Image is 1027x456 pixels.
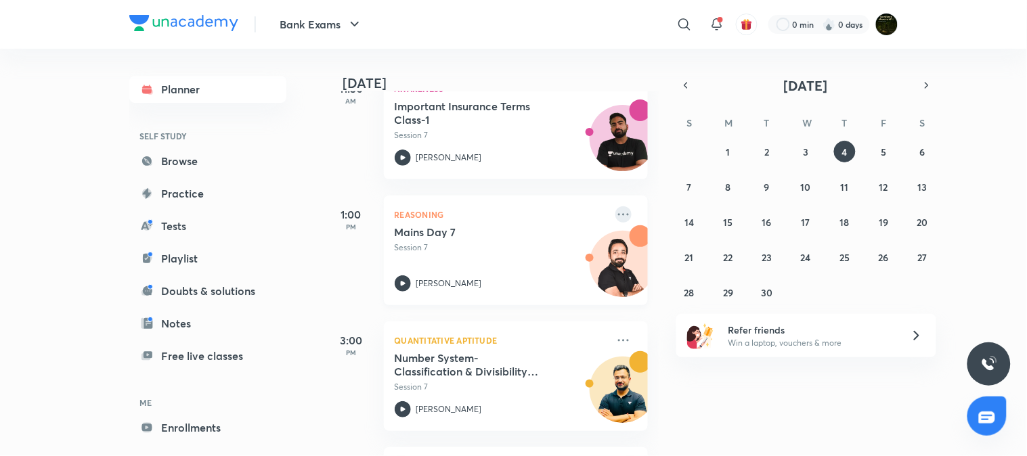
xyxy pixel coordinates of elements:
[678,246,700,268] button: September 21, 2025
[324,332,378,348] h5: 3:00
[873,176,894,198] button: September 12, 2025
[756,246,778,268] button: September 23, 2025
[834,246,856,268] button: September 25, 2025
[129,277,286,304] a: Doubts & solutions
[765,145,770,158] abbr: September 2, 2025
[879,251,889,264] abbr: September 26, 2025
[920,116,925,129] abbr: Saturday
[395,206,607,223] p: Reasoning
[881,116,886,129] abbr: Friday
[678,176,700,198] button: September 7, 2025
[834,176,856,198] button: September 11, 2025
[395,129,607,141] p: Session 7
[756,211,778,233] button: September 16, 2025
[842,145,848,158] abbr: September 4, 2025
[912,211,934,233] button: September 20, 2025
[590,364,655,429] img: Avatar
[726,145,730,158] abbr: September 1, 2025
[756,141,778,162] button: September 2, 2025
[129,414,286,441] a: Enrollments
[879,181,888,193] abbr: September 12, 2025
[678,281,700,303] button: September 28, 2025
[795,141,816,162] button: September 3, 2025
[129,180,286,207] a: Practice
[834,211,856,233] button: September 18, 2025
[324,348,378,357] p: PM
[912,141,934,162] button: September 6, 2025
[795,211,816,233] button: September 17, 2025
[762,251,772,264] abbr: September 23, 2025
[129,342,286,369] a: Free live classes
[728,323,894,337] h6: Refer friends
[687,322,714,349] img: referral
[912,176,934,198] button: September 13, 2025
[129,124,286,147] h6: SELF STUDY
[590,238,655,303] img: Avatar
[834,141,856,162] button: September 4, 2025
[718,211,739,233] button: September 15, 2025
[803,145,808,158] abbr: September 3, 2025
[395,99,563,127] h5: Important Insurance Terms Class-1
[718,141,739,162] button: September 1, 2025
[802,216,810,229] abbr: September 17, 2025
[873,211,894,233] button: September 19, 2025
[324,97,378,105] p: AM
[724,216,733,229] abbr: September 15, 2025
[802,116,812,129] abbr: Wednesday
[801,251,811,264] abbr: September 24, 2025
[873,141,894,162] button: September 5, 2025
[395,242,607,254] p: Session 7
[784,76,828,95] span: [DATE]
[685,251,694,264] abbr: September 21, 2025
[416,403,482,415] p: [PERSON_NAME]
[726,181,731,193] abbr: September 8, 2025
[918,181,927,193] abbr: September 13, 2025
[590,112,655,177] img: Avatar
[981,356,997,372] img: ttu
[725,116,733,129] abbr: Monday
[718,176,739,198] button: September 8, 2025
[718,281,739,303] button: September 29, 2025
[129,15,238,31] img: Company Logo
[343,75,661,91] h4: [DATE]
[695,76,917,95] button: [DATE]
[839,251,850,264] abbr: September 25, 2025
[741,18,753,30] img: avatar
[795,176,816,198] button: September 10, 2025
[129,76,286,103] a: Planner
[395,381,607,393] p: Session 7
[762,286,773,299] abbr: September 30, 2025
[324,223,378,231] p: PM
[917,216,928,229] abbr: September 20, 2025
[823,18,836,31] img: streak
[129,391,286,414] h6: ME
[912,246,934,268] button: September 27, 2025
[129,212,286,240] a: Tests
[395,225,563,239] h5: Mains Day 7
[129,15,238,35] a: Company Logo
[762,216,772,229] abbr: September 16, 2025
[875,13,898,36] img: Sinnu Kumari
[724,251,733,264] abbr: September 22, 2025
[756,281,778,303] button: September 30, 2025
[718,246,739,268] button: September 22, 2025
[686,116,692,129] abbr: Sunday
[841,181,849,193] abbr: September 11, 2025
[416,277,482,290] p: [PERSON_NAME]
[395,351,563,378] h5: Number System- Classification & Divisibility Rules
[272,11,371,38] button: Bank Exams
[678,211,700,233] button: September 14, 2025
[723,286,733,299] abbr: September 29, 2025
[684,216,694,229] abbr: September 14, 2025
[918,251,927,264] abbr: September 27, 2025
[324,206,378,223] h5: 1:00
[728,337,894,349] p: Win a laptop, vouchers & more
[873,246,894,268] button: September 26, 2025
[764,181,770,193] abbr: September 9, 2025
[764,116,770,129] abbr: Tuesday
[687,181,692,193] abbr: September 7, 2025
[129,310,286,337] a: Notes
[756,176,778,198] button: September 9, 2025
[416,152,482,164] p: [PERSON_NAME]
[881,145,886,158] abbr: September 5, 2025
